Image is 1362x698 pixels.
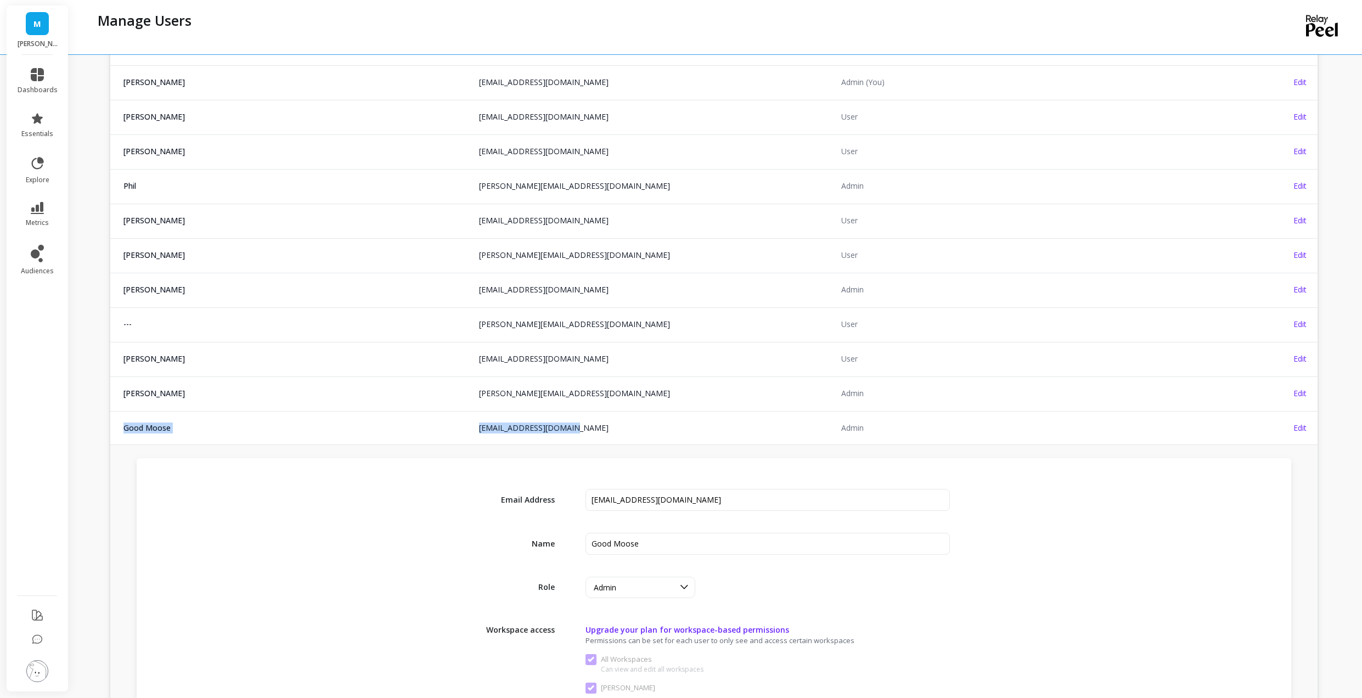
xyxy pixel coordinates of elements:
span: essentials [21,130,53,138]
p: maude [18,40,58,48]
span: Edit [1293,250,1307,260]
span: Upgrade your plan for workspace-based permissions [586,624,950,635]
span: [PERSON_NAME] [123,111,466,122]
a: [EMAIL_ADDRESS][DOMAIN_NAME] [479,111,609,122]
span: explore [26,176,49,184]
input: name@example.com [586,489,950,511]
td: User [835,238,1197,272]
span: [PERSON_NAME] [123,250,466,261]
a: [EMAIL_ADDRESS][DOMAIN_NAME] [479,146,609,156]
span: Edit [1293,111,1307,122]
span: [PERSON_NAME] [123,353,466,364]
td: Admin [835,273,1197,306]
span: [PERSON_NAME] [123,388,466,399]
span: Name [478,538,555,549]
a: [EMAIL_ADDRESS][DOMAIN_NAME] [479,215,609,226]
span: --- [123,319,466,330]
span: Edit [1293,423,1307,433]
span: Phil [123,181,466,192]
span: audiences [21,267,54,275]
span: dashboards [18,86,58,94]
span: Workspace access [478,620,555,635]
p: Manage Users [98,11,192,30]
span: [PERSON_NAME] [123,146,466,157]
span: [PERSON_NAME] [123,215,466,226]
span: Edit [1293,319,1307,329]
td: User [835,134,1197,168]
span: [PERSON_NAME] [123,284,466,295]
a: [PERSON_NAME][EMAIL_ADDRESS][DOMAIN_NAME] [479,388,670,398]
a: [PERSON_NAME][EMAIL_ADDRESS][DOMAIN_NAME] [479,181,670,191]
td: User [835,100,1197,133]
span: [PERSON_NAME] [123,77,466,88]
td: Admin [835,411,1197,444]
span: All Workspaces [586,654,703,665]
a: [PERSON_NAME][EMAIL_ADDRESS][DOMAIN_NAME] [479,319,670,329]
span: Permissions can be set for each user to only see and access certain workspaces [586,635,1023,645]
input: First Last [586,533,950,555]
td: Admin [835,376,1197,410]
span: Edit [1293,215,1307,226]
a: [EMAIL_ADDRESS][DOMAIN_NAME] [479,423,609,433]
span: Edit [1293,284,1307,295]
span: M [33,18,41,30]
span: Role [478,582,555,593]
span: maude [586,683,655,694]
td: Admin [835,169,1197,202]
span: Email Address [478,494,555,505]
img: profile picture [26,660,48,682]
span: Admin [594,582,616,593]
span: metrics [26,218,49,227]
span: Edit [1293,77,1307,87]
span: Edit [1293,181,1307,191]
td: User [835,342,1197,375]
td: User [835,204,1197,237]
a: [EMAIL_ADDRESS][DOMAIN_NAME] [479,284,609,295]
a: [EMAIL_ADDRESS][DOMAIN_NAME] [479,77,609,87]
a: [EMAIL_ADDRESS][DOMAIN_NAME] [479,353,609,364]
span: Edit [1293,146,1307,156]
td: User [835,307,1197,341]
td: Admin (You) [835,65,1197,99]
span: Edit [1293,388,1307,398]
a: [PERSON_NAME][EMAIL_ADDRESS][DOMAIN_NAME] [479,250,670,260]
span: Edit [1293,353,1307,364]
span: Good Moose [123,423,466,434]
